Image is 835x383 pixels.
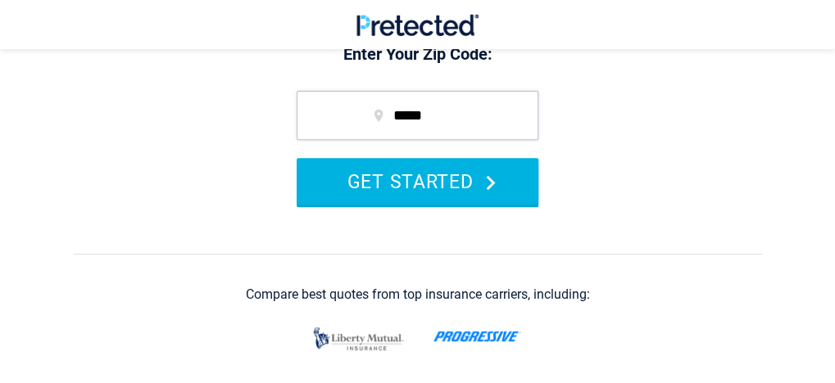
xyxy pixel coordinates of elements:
input: zip code [297,91,538,140]
img: Pretected Logo [356,14,479,36]
img: progressive [433,331,521,342]
img: liberty [309,319,408,358]
div: Compare best quotes from top insurance carriers, including: [246,287,590,302]
button: GET STARTED [297,158,538,205]
p: Enter Your Zip Code: [280,43,555,66]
